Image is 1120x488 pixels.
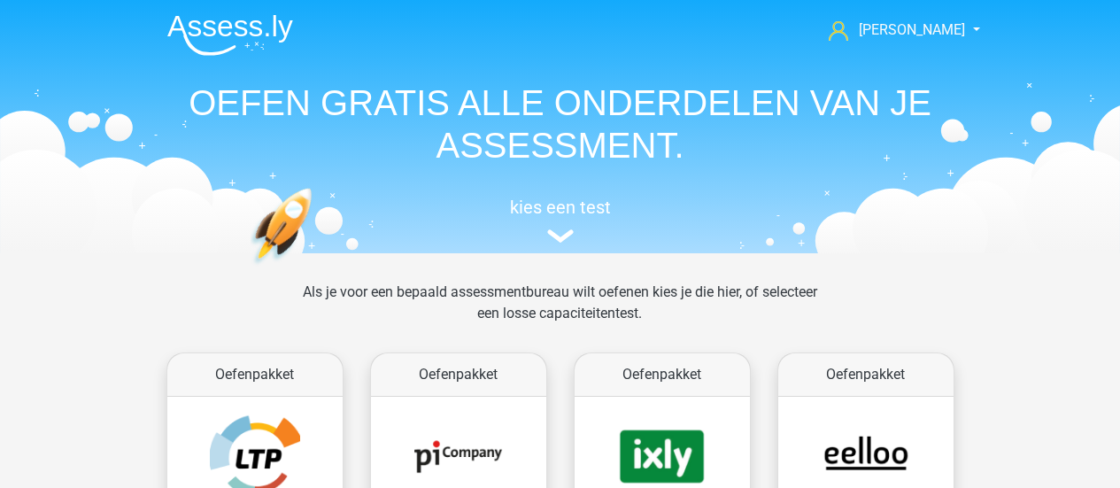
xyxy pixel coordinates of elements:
h1: OEFEN GRATIS ALLE ONDERDELEN VAN JE ASSESSMENT. [153,81,968,167]
span: [PERSON_NAME] [859,21,965,38]
a: [PERSON_NAME] [822,19,967,41]
div: Als je voor een bepaald assessmentbureau wilt oefenen kies je die hier, of selecteer een losse ca... [289,282,831,345]
img: oefenen [251,188,381,348]
a: kies een test [153,197,968,244]
h5: kies een test [153,197,968,218]
img: Assessly [167,14,293,56]
img: assessment [547,229,574,243]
